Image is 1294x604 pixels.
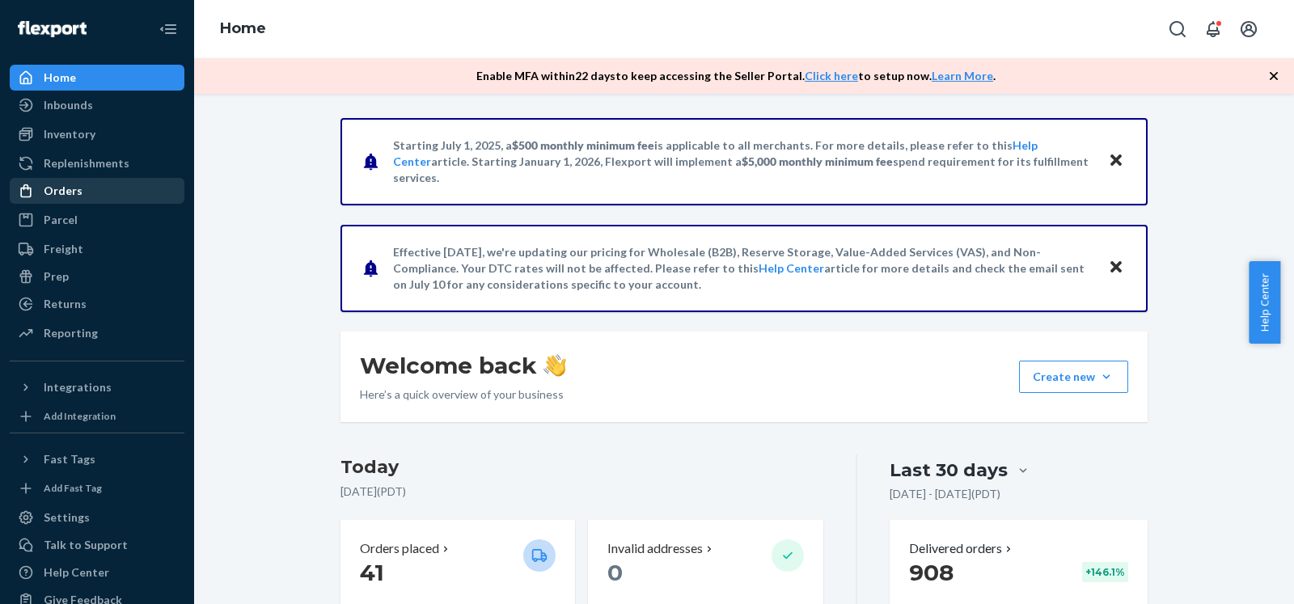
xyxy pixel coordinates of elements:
[44,296,87,312] div: Returns
[10,291,184,317] a: Returns
[10,407,184,426] a: Add Integration
[10,207,184,233] a: Parcel
[1233,13,1265,45] button: Open account menu
[340,484,823,500] p: [DATE] ( PDT )
[360,351,566,380] h1: Welcome back
[44,241,83,257] div: Freight
[607,559,623,586] span: 0
[44,126,95,142] div: Inventory
[742,154,893,168] span: $5,000 monthly minimum fee
[476,68,996,84] p: Enable MFA within 22 days to keep accessing the Seller Portal. to setup now. .
[10,560,184,585] a: Help Center
[44,97,93,113] div: Inbounds
[805,69,858,82] a: Click here
[10,150,184,176] a: Replenishments
[10,479,184,498] a: Add Fast Tag
[1082,562,1128,582] div: + 146.1 %
[360,539,439,558] p: Orders placed
[10,65,184,91] a: Home
[44,155,129,171] div: Replenishments
[44,481,102,495] div: Add Fast Tag
[932,69,993,82] a: Learn More
[1197,13,1229,45] button: Open notifications
[10,532,184,558] button: Talk to Support
[44,325,98,341] div: Reporting
[44,564,109,581] div: Help Center
[44,451,95,467] div: Fast Tags
[10,374,184,400] button: Integrations
[890,458,1008,483] div: Last 30 days
[207,6,279,53] ol: breadcrumbs
[10,446,184,472] button: Fast Tags
[543,354,566,377] img: hand-wave emoji
[1106,256,1127,280] button: Close
[44,409,116,423] div: Add Integration
[10,178,184,204] a: Orders
[393,137,1093,186] p: Starting July 1, 2025, a is applicable to all merchants. For more details, please refer to this a...
[1019,361,1128,393] button: Create new
[607,539,703,558] p: Invalid addresses
[44,183,82,199] div: Orders
[1249,261,1280,344] button: Help Center
[909,559,954,586] span: 908
[360,386,566,403] p: Here’s a quick overview of your business
[393,244,1093,293] p: Effective [DATE], we're updating our pricing for Wholesale (B2B), Reserve Storage, Value-Added Se...
[10,236,184,262] a: Freight
[220,19,266,37] a: Home
[44,379,112,395] div: Integrations
[1106,150,1127,173] button: Close
[44,70,76,86] div: Home
[44,509,90,526] div: Settings
[759,261,824,275] a: Help Center
[1161,13,1194,45] button: Open Search Box
[18,21,87,37] img: Flexport logo
[152,13,184,45] button: Close Navigation
[10,505,184,530] a: Settings
[44,537,128,553] div: Talk to Support
[890,486,1000,502] p: [DATE] - [DATE] ( PDT )
[44,212,78,228] div: Parcel
[512,138,654,152] span: $500 monthly minimum fee
[10,121,184,147] a: Inventory
[10,92,184,118] a: Inbounds
[36,11,69,26] span: Chat
[10,320,184,346] a: Reporting
[10,264,184,289] a: Prep
[909,539,1015,558] button: Delivered orders
[360,559,384,586] span: 41
[44,268,69,285] div: Prep
[340,454,823,480] h3: Today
